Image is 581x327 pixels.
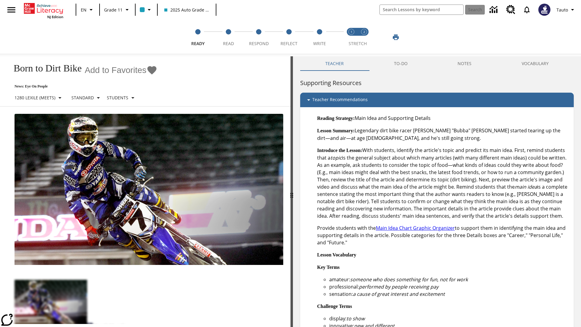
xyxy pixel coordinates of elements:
[554,4,579,15] button: Profile/Settings
[104,92,139,103] button: Select Student
[351,30,352,34] text: 1
[7,84,157,89] p: News: Eye On People
[47,15,63,19] span: NJ Edition
[433,56,497,71] button: NOTES
[271,21,307,54] button: Reflect step 4 of 5
[317,128,355,133] strong: Lesson Summary:
[317,304,352,309] strong: Challenge Terms
[302,21,337,54] button: Write step 5 of 5
[369,56,433,71] button: TO-DO
[317,116,355,121] strong: Reading Strategy:
[281,41,297,46] span: Reflect
[329,315,569,322] li: display:
[317,148,362,153] strong: Introduce the Lesson:
[85,65,157,75] button: Add to Favorites - Born to Dirt Bike
[211,21,246,54] button: Read step 2 of 5
[107,94,128,101] p: Students
[330,154,342,161] em: topic
[12,92,66,103] button: Select Lexile, 1280 Lexile (Meets)
[515,183,537,190] em: main idea
[180,21,215,54] button: Ready step 1 of 5
[317,265,340,270] strong: Key Terms
[317,252,356,257] strong: Lesson Vocabulary
[349,41,367,46] span: STRETCH
[223,41,234,46] span: Read
[15,94,55,101] p: 1280 Lexile (Meets)
[164,7,209,13] span: 2025 Auto Grade 11
[104,7,123,13] span: Grade 11
[317,127,569,142] p: Legendary dirt bike racer [PERSON_NAME] "Bubba" [PERSON_NAME] started tearing up the dirt—and air...
[350,276,468,283] em: someone who does something for fun, not for work
[329,283,569,290] li: professional:
[2,1,20,19] button: Open side menu
[69,92,104,103] button: Scaffolds, Standard
[300,78,574,88] h6: Supporting Resources
[313,41,326,46] span: Write
[300,56,574,71] div: Instructional Panel Tabs
[486,2,503,18] a: Data Center
[497,56,574,71] button: VOCABULARY
[7,63,82,74] h1: Born to Dirt Bike
[317,114,569,122] p: Main Idea and Supporting Details
[359,283,438,290] em: performed by people receiving pay
[538,4,550,16] img: Avatar
[71,94,94,101] p: Standard
[346,315,365,322] em: to show
[380,5,463,15] input: search field
[535,2,554,18] button: Select a new avatar
[343,21,360,54] button: Stretch Read step 1 of 2
[556,7,568,13] span: Tauto
[290,56,293,327] div: Press Enter or Spacebar and then press right and left arrow keys to move the slider
[191,41,205,46] span: Ready
[353,291,445,297] em: a cause of great interest and excitement
[81,7,87,13] span: EN
[300,93,574,107] div: Teacher Recommendations
[329,276,569,283] li: amateur:
[137,4,155,15] button: Class color is light blue. Change class color
[24,2,63,19] div: Home
[102,4,133,15] button: Grade: Grade 11, Select a grade
[317,147,569,220] p: With students, identify the article's topic and predict its main idea. First, remind students tha...
[293,56,581,327] div: activity
[503,2,519,18] a: Resource Center, Will open in new tab
[329,290,569,298] li: sensation:
[241,21,276,54] button: Respond step 3 of 5
[312,96,368,104] p: Teacher Recommendations
[376,225,455,231] a: Main Idea Chart Graphic Organizer
[85,65,146,75] span: Add to Favorites
[355,21,373,54] button: Stretch Respond step 2 of 2
[317,224,569,246] p: Provide students with the to support them in identifying the main idea and supporting details in ...
[78,4,97,15] button: Language: EN, Select a language
[363,30,365,34] text: 2
[300,56,369,71] button: Teacher
[249,41,269,46] span: Respond
[519,2,535,18] a: Notifications
[386,32,405,43] button: Print
[15,114,283,265] img: Motocross racer James Stewart flies through the air on his dirt bike.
